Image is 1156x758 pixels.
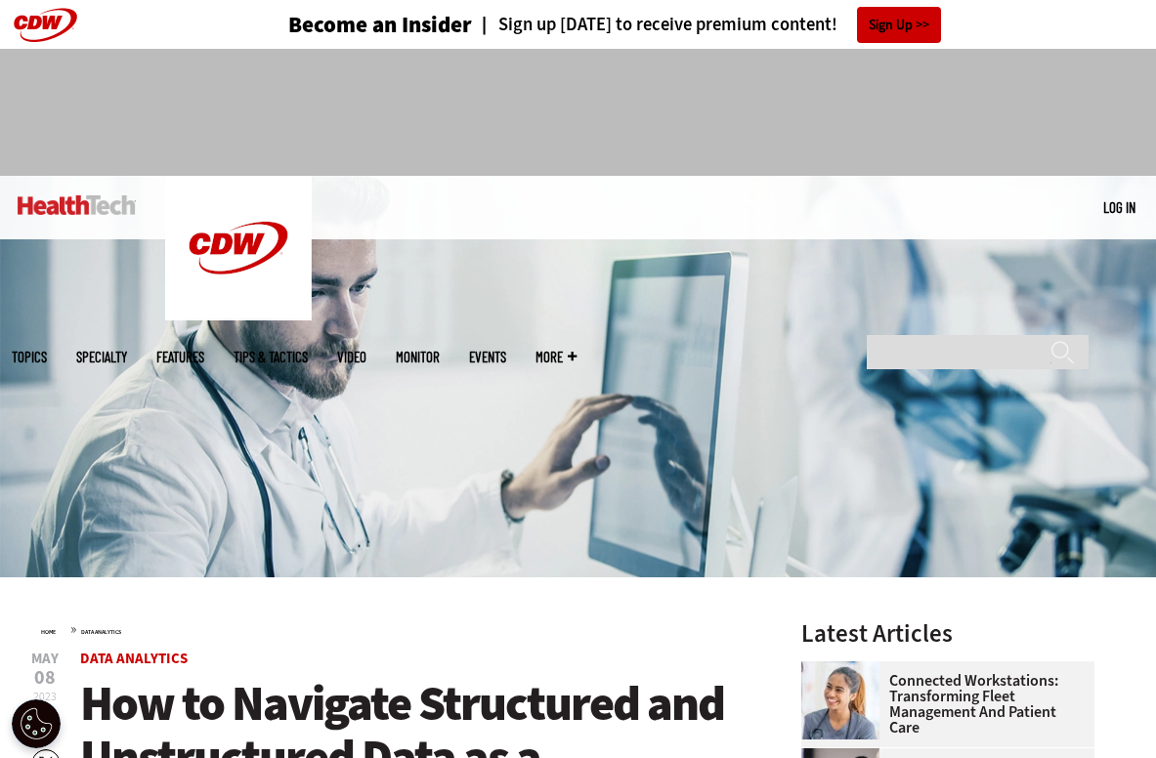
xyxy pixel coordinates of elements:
[1103,197,1135,218] div: User menu
[801,661,879,739] img: nurse smiling at patient
[801,621,1094,646] h3: Latest Articles
[41,628,56,636] a: Home
[801,661,889,677] a: nurse smiling at patient
[472,16,837,34] a: Sign up [DATE] to receive premium content!
[12,350,47,364] span: Topics
[12,699,61,748] button: Open Preferences
[1103,198,1135,216] a: Log in
[81,628,121,636] a: Data Analytics
[33,689,57,704] span: 2023
[469,350,506,364] a: Events
[535,350,577,364] span: More
[234,350,308,364] a: Tips & Tactics
[31,668,59,688] span: 08
[857,7,941,43] a: Sign Up
[18,195,136,215] img: Home
[165,176,312,320] img: Home
[801,673,1083,736] a: Connected Workstations: Transforming Fleet Management and Patient Care
[76,350,127,364] span: Specialty
[288,14,472,36] h3: Become an Insider
[165,305,312,325] a: CDW
[223,68,934,156] iframe: advertisement
[396,350,440,364] a: MonITor
[156,350,204,364] a: Features
[12,699,61,748] div: Cookie Settings
[215,14,472,36] a: Become an Insider
[41,621,750,637] div: »
[31,652,59,666] span: May
[337,350,366,364] a: Video
[80,649,188,668] a: Data Analytics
